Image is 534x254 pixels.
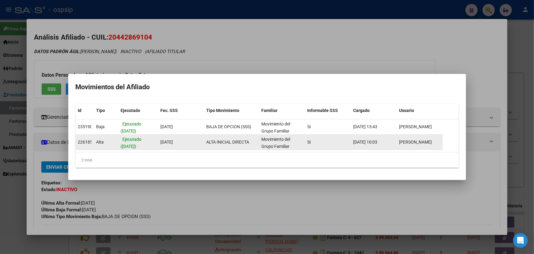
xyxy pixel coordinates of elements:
[121,108,140,113] span: Ejecutado
[161,124,173,129] span: [DATE]
[353,140,378,144] span: [DATE] 10:03
[262,121,290,133] span: Movimiento del Grupo Familiar
[78,124,93,129] span: 235190
[78,140,93,144] span: 226185
[308,108,338,113] span: Informable SSS
[96,140,104,144] span: Alta
[513,233,528,248] div: Open Intercom Messenger
[351,104,397,117] datatable-header-cell: Cargado
[353,108,370,113] span: Cargado
[399,140,432,144] span: [PERSON_NAME]
[96,124,105,129] span: Baja
[161,140,173,144] span: [DATE]
[96,108,105,113] span: Tipo
[308,124,311,129] span: Si
[308,140,311,144] span: Si
[121,137,142,149] span: Ejecutado ([DATE])
[207,108,240,113] span: Tipo Movimiento
[78,108,82,113] span: Id
[397,104,443,117] datatable-header-cell: Usuario
[399,108,414,113] span: Usuario
[94,104,118,117] datatable-header-cell: Tipo
[207,140,249,144] span: ALTA INICIAL DIRECTA
[158,104,204,117] datatable-header-cell: Fec. SSS
[204,104,259,117] datatable-header-cell: Tipo Movimiento
[121,121,142,133] span: Ejecutado ([DATE])
[353,124,378,129] span: [DATE] 13:43
[118,104,158,117] datatable-header-cell: Ejecutado
[76,81,459,93] h2: Movimientos del Afiliado
[161,108,178,113] span: Fec. SSS
[207,124,252,129] span: BAJA DE OPCION (SSS)
[259,104,305,117] datatable-header-cell: Familiar
[399,124,432,129] span: [PERSON_NAME]
[262,137,290,149] span: Movimiento del Grupo Familiar
[305,104,351,117] datatable-header-cell: Informable SSS
[262,108,278,113] span: Familiar
[76,152,459,168] div: 2 total
[76,104,94,117] datatable-header-cell: Id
